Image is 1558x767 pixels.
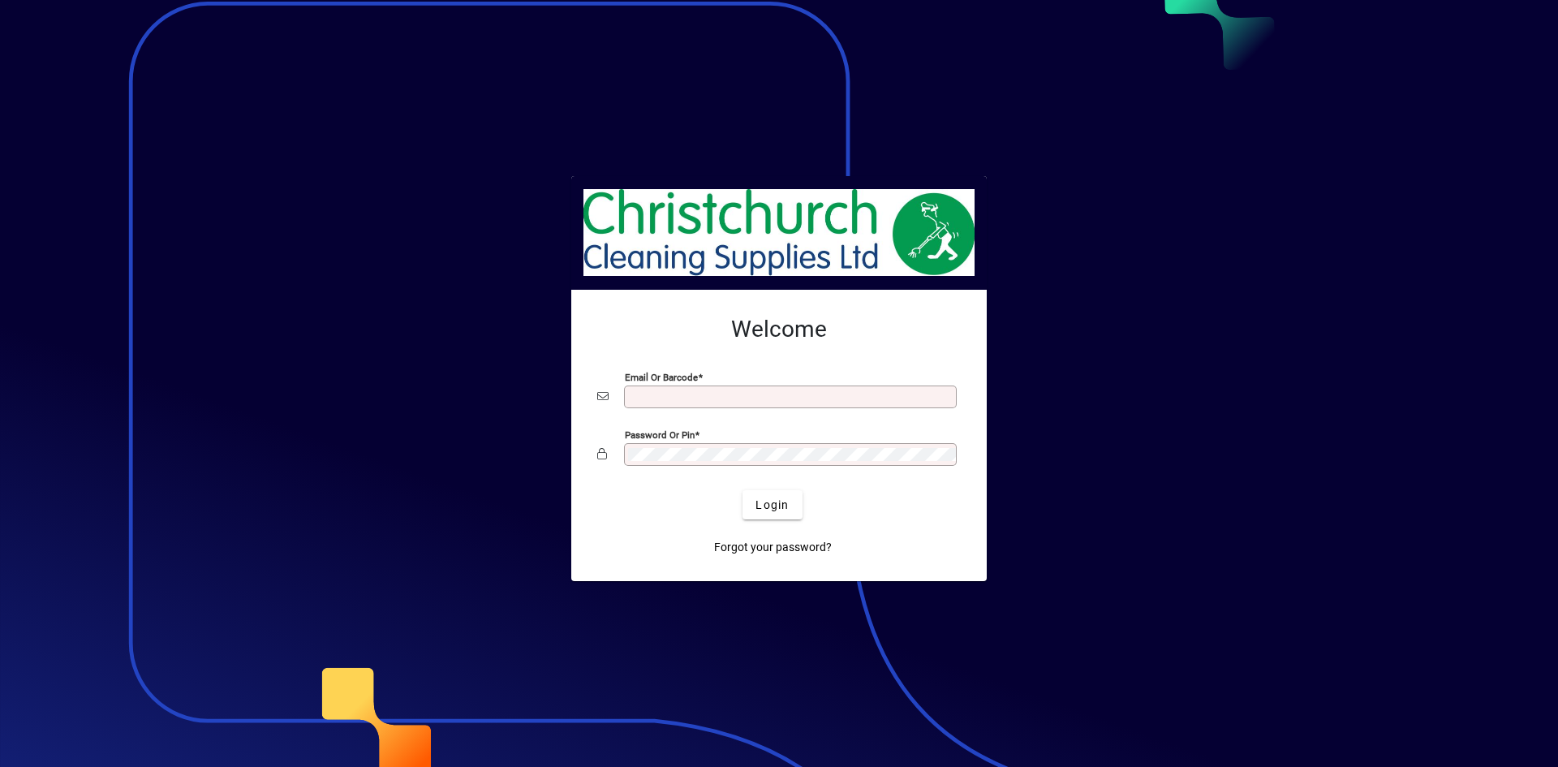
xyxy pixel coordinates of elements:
[597,316,961,343] h2: Welcome
[742,490,802,519] button: Login
[755,497,789,514] span: Login
[714,539,832,556] span: Forgot your password?
[625,429,695,441] mat-label: Password or Pin
[625,372,698,383] mat-label: Email or Barcode
[708,532,838,562] a: Forgot your password?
